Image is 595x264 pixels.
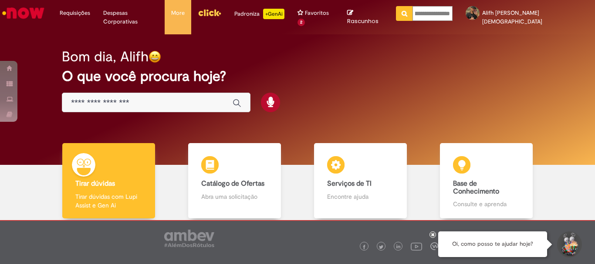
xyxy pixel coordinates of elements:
p: Encontre ajuda [327,192,393,201]
h2: O que você procura hoje? [62,69,533,84]
img: logo_footer_facebook.png [362,245,366,249]
span: More [171,9,185,17]
b: Catálogo de Ofertas [201,179,264,188]
p: Tirar dúvidas com Lupi Assist e Gen Ai [75,192,142,210]
p: +GenAi [263,9,284,19]
span: Despesas Corporativas [103,9,158,26]
a: Base de Conhecimento Consulte e aprenda [423,143,549,218]
a: Serviços de TI Encontre ajuda [297,143,423,218]
img: logo_footer_ambev_rotulo_gray.png [164,230,214,247]
a: Rascunhos [347,9,383,25]
img: logo_footer_twitter.png [379,245,383,249]
img: logo_footer_youtube.png [411,241,422,252]
a: Catálogo de Ofertas Abra uma solicitação [172,143,297,218]
p: Consulte e aprenda [453,200,519,208]
span: Favoritos [305,9,329,17]
p: Abra uma solicitação [201,192,267,201]
span: Alifh [PERSON_NAME][DEMOGRAPHIC_DATA] [482,9,542,25]
img: click_logo_yellow_360x200.png [198,6,221,19]
h2: Bom dia, Alifh [62,49,149,64]
img: ServiceNow [1,4,46,22]
a: Tirar dúvidas Tirar dúvidas com Lupi Assist e Gen Ai [46,143,172,218]
b: Base de Conhecimento [453,179,499,196]
span: 2 [297,19,305,26]
b: Tirar dúvidas [75,179,115,188]
b: Serviços de TI [327,179,372,188]
span: Rascunhos [347,17,379,25]
div: Oi, como posso te ajudar hoje? [438,231,547,257]
div: Padroniza [234,9,284,19]
img: logo_footer_linkedin.png [396,244,401,250]
img: happy-face.png [149,50,161,63]
button: Pesquisar [396,6,413,21]
img: logo_footer_workplace.png [430,242,438,250]
span: Requisições [60,9,90,17]
button: Iniciar Conversa de Suporte [556,231,582,257]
